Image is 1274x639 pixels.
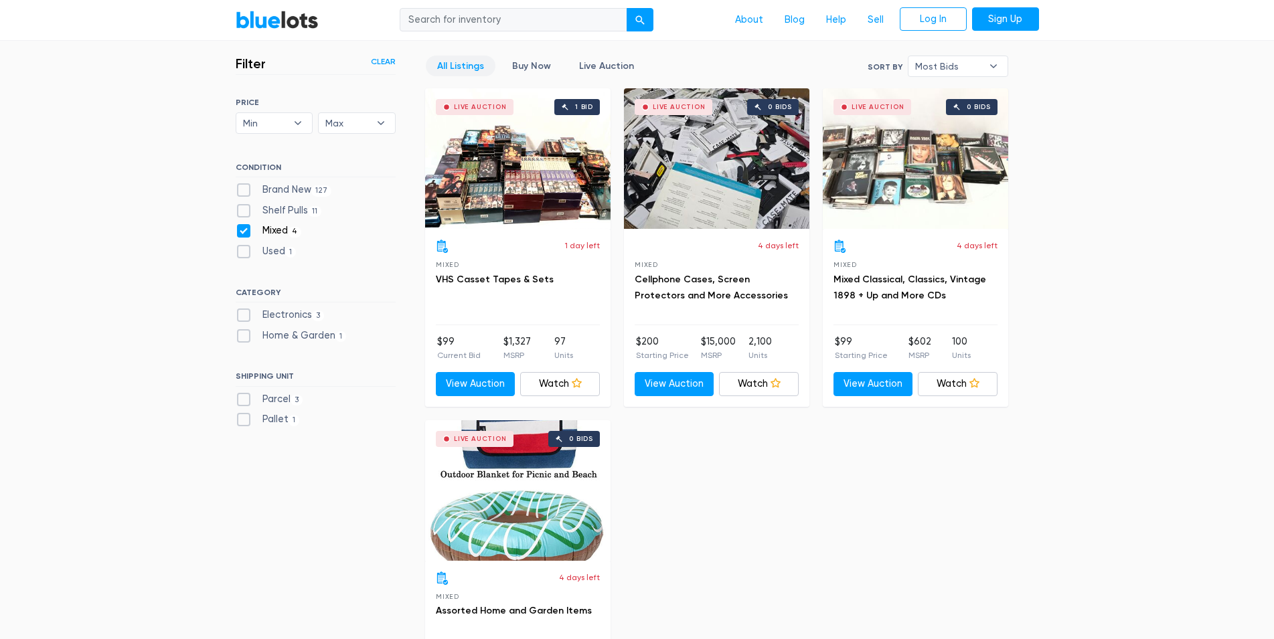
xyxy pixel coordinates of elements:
a: View Auction [436,372,515,396]
p: Current Bid [437,349,481,361]
b: ▾ [284,113,312,133]
a: Live Auction 0 bids [624,88,809,229]
a: View Auction [635,372,714,396]
a: View Auction [833,372,913,396]
a: Live Auction 0 bids [425,420,611,561]
p: 4 days left [758,240,799,252]
span: Mixed [635,261,658,268]
input: Search for inventory [400,8,627,32]
a: Cellphone Cases, Screen Protectors and More Accessories [635,274,788,301]
span: 1 [285,247,297,258]
li: 100 [952,335,971,361]
p: Starting Price [636,349,689,361]
h3: Filter [236,56,266,72]
a: Buy Now [501,56,562,76]
div: 1 bid [575,104,593,110]
h6: SHIPPING UNIT [236,371,396,386]
div: 0 bids [967,104,991,110]
a: All Listings [426,56,495,76]
a: Help [815,7,857,33]
a: Watch [520,372,600,396]
h6: CATEGORY [236,288,396,302]
span: Mixed [436,593,459,600]
a: Watch [719,372,799,396]
li: $99 [835,335,888,361]
p: Starting Price [835,349,888,361]
label: Sort By [868,61,902,73]
p: 4 days left [957,240,998,252]
label: Electronics [236,308,325,323]
p: 1 day left [565,240,600,252]
span: 1 [289,415,300,426]
a: Clear [371,56,396,68]
li: $602 [908,335,931,361]
b: ▾ [979,56,1008,76]
a: Live Auction [568,56,645,76]
span: Mixed [436,261,459,268]
div: Live Auction [454,104,507,110]
a: Sign Up [972,7,1039,31]
p: MSRP [908,349,931,361]
div: Live Auction [653,104,706,110]
label: Used [236,244,297,259]
a: Live Auction 1 bid [425,88,611,229]
a: Assorted Home and Garden Items [436,605,592,616]
span: Mixed [833,261,857,268]
a: Blog [774,7,815,33]
b: ▾ [367,113,395,133]
li: 2,100 [748,335,772,361]
div: 0 bids [768,104,792,110]
label: Pallet [236,412,300,427]
a: Log In [900,7,967,31]
div: Live Auction [454,436,507,442]
span: Max [325,113,370,133]
label: Home & Garden [236,329,347,343]
span: 3 [312,310,325,321]
a: About [724,7,774,33]
span: 3 [291,395,303,405]
p: Units [952,349,971,361]
label: Shelf Pulls [236,203,322,218]
p: MSRP [701,349,736,361]
li: 97 [554,335,573,361]
li: $1,327 [503,335,531,361]
span: 1 [335,331,347,342]
li: $15,000 [701,335,736,361]
a: Watch [918,372,998,396]
label: Mixed [236,223,302,238]
h6: PRICE [236,98,396,107]
p: MSRP [503,349,531,361]
label: Brand New [236,183,332,197]
a: Live Auction 0 bids [823,88,1008,229]
a: BlueLots [236,10,319,29]
h6: CONDITION [236,163,396,177]
p: Units [748,349,772,361]
a: Sell [857,7,894,33]
span: 4 [288,227,302,238]
p: 4 days left [559,571,600,583]
p: Units [554,349,573,361]
label: Parcel [236,392,303,407]
span: Most Bids [915,56,982,76]
a: VHS Casset Tapes & Sets [436,274,554,285]
div: 0 bids [569,436,593,442]
span: 127 [311,185,332,196]
span: Min [243,113,287,133]
li: $200 [636,335,689,361]
div: Live Auction [852,104,904,110]
span: 11 [308,206,322,217]
a: Mixed Classical, Classics, Vintage 1898 + Up and More CDs [833,274,986,301]
li: $99 [437,335,481,361]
